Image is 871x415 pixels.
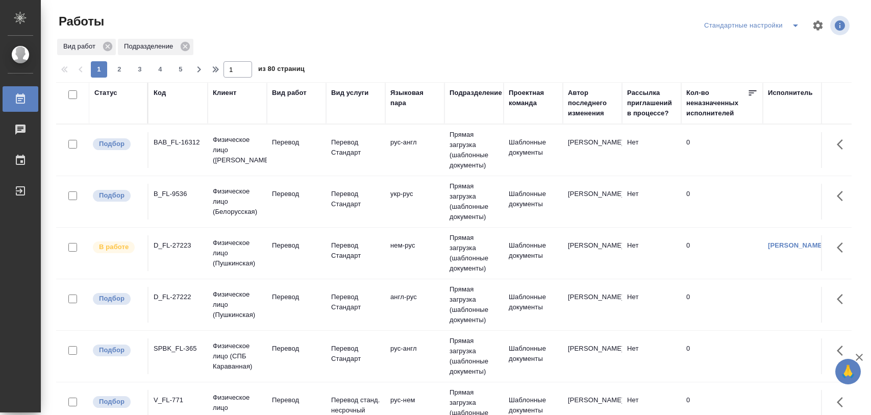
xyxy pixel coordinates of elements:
span: 5 [172,64,189,75]
div: Подразделение [118,39,193,55]
p: Перевод [272,137,321,148]
span: из 80 страниц [258,63,305,78]
div: Статус [94,88,117,98]
button: Здесь прячутся важные кнопки [831,390,855,414]
div: V_FL-771 [154,395,203,405]
td: англ-рус [385,287,444,323]
div: Исполнитель выполняет работу [92,240,142,254]
td: Нет [622,338,681,374]
p: Перевод Стандарт [331,344,380,364]
span: 3 [132,64,148,75]
td: [PERSON_NAME] [563,184,622,219]
td: 0 [681,287,763,323]
td: рус-англ [385,132,444,168]
td: 0 [681,184,763,219]
p: Перевод Стандарт [331,240,380,261]
td: Шаблонные документы [504,235,563,271]
td: Шаблонные документы [504,287,563,323]
p: Физическое лицо (Белорусская) [213,186,262,217]
button: Здесь прячутся важные кнопки [831,287,855,311]
button: 3 [132,61,148,78]
td: Прямая загрузка (шаблонные документы) [444,331,504,382]
div: Клиент [213,88,236,98]
p: Перевод [272,344,321,354]
div: Можно подбирать исполнителей [92,292,142,306]
td: [PERSON_NAME] [563,338,622,374]
td: [PERSON_NAME] [563,132,622,168]
td: Прямая загрузка (шаблонные документы) [444,176,504,227]
div: Исполнитель [768,88,813,98]
div: Языковая пара [390,88,439,108]
div: Вид услуги [331,88,369,98]
p: Перевод [272,189,321,199]
button: 5 [172,61,189,78]
div: D_FL-27222 [154,292,203,302]
div: D_FL-27223 [154,240,203,251]
div: B_FL-9536 [154,189,203,199]
p: Подбор [99,190,125,201]
div: Можно подбирать исполнителей [92,344,142,357]
td: 0 [681,235,763,271]
p: Подразделение [124,41,177,52]
p: Физическое лицо (СПБ Караванная) [213,341,262,372]
div: Можно подбирать исполнителей [92,395,142,409]
p: В работе [99,242,129,252]
td: Нет [622,235,681,271]
td: рус-англ [385,338,444,374]
p: Перевод [272,395,321,405]
p: Физическое лицо ([PERSON_NAME]) [213,135,262,165]
div: Можно подбирать исполнителей [92,189,142,203]
td: Нет [622,287,681,323]
td: [PERSON_NAME] [563,235,622,271]
td: Прямая загрузка (шаблонные документы) [444,125,504,176]
p: Перевод [272,292,321,302]
td: Шаблонные документы [504,132,563,168]
p: Подбор [99,397,125,407]
p: Перевод Стандарт [331,292,380,312]
div: Подразделение [450,88,502,98]
button: Здесь прячутся важные кнопки [831,235,855,260]
div: Код [154,88,166,98]
div: Вид работ [57,39,116,55]
span: Настроить таблицу [806,13,830,38]
span: Работы [56,13,104,30]
button: Здесь прячутся важные кнопки [831,338,855,363]
td: Прямая загрузка (шаблонные документы) [444,228,504,279]
span: 2 [111,64,128,75]
td: Нет [622,184,681,219]
span: 🙏 [839,361,857,382]
div: Проектная команда [509,88,558,108]
div: Кол-во неназначенных исполнителей [686,88,748,118]
button: 2 [111,61,128,78]
span: 4 [152,64,168,75]
p: Физическое лицо (Пушкинская) [213,289,262,320]
td: нем-рус [385,235,444,271]
td: [PERSON_NAME] [563,287,622,323]
div: Можно подбирать исполнителей [92,137,142,151]
p: Вид работ [63,41,99,52]
p: Подбор [99,139,125,149]
p: Подбор [99,345,125,355]
td: Нет [622,132,681,168]
button: 🙏 [835,359,861,384]
span: Посмотреть информацию [830,16,852,35]
td: 0 [681,132,763,168]
td: Прямая загрузка (шаблонные документы) [444,279,504,330]
td: 0 [681,338,763,374]
p: Физическое лицо (Пушкинская) [213,238,262,268]
div: SPBK_FL-365 [154,344,203,354]
p: Подбор [99,294,125,304]
a: [PERSON_NAME] [768,241,825,249]
div: Вид работ [272,88,307,98]
div: split button [702,17,806,34]
p: Перевод Стандарт [331,189,380,209]
button: Здесь прячутся важные кнопки [831,132,855,157]
button: 4 [152,61,168,78]
div: BAB_FL-16312 [154,137,203,148]
div: Рассылка приглашений в процессе? [627,88,676,118]
p: Перевод Стандарт [331,137,380,158]
td: Шаблонные документы [504,338,563,374]
td: Шаблонные документы [504,184,563,219]
div: Автор последнего изменения [568,88,617,118]
button: Здесь прячутся важные кнопки [831,184,855,208]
